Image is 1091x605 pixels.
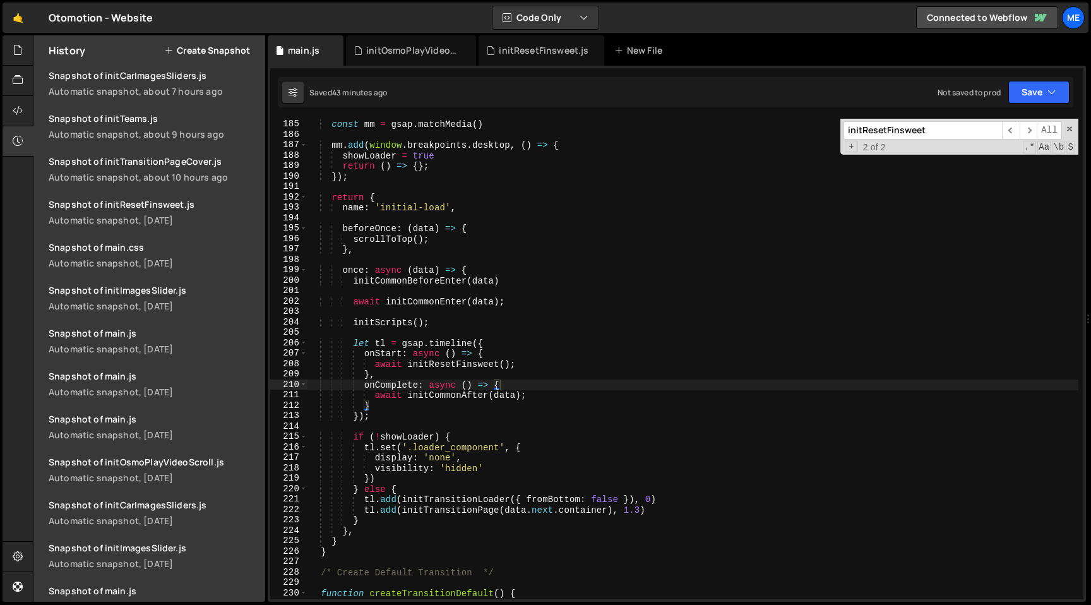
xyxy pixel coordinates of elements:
div: 212 [270,400,307,411]
a: Me [1062,6,1085,29]
div: 222 [270,505,307,515]
div: Snapshot of main.js [49,585,258,597]
div: Snapshot of initOsmoPlayVideoScroll.js [49,456,258,468]
div: initOsmoPlayVideoHover.js [366,44,461,57]
a: Snapshot of main.js Automatic snapshot, [DATE] [41,362,265,405]
a: Snapshot of main.js Automatic snapshot, [DATE] [41,405,265,448]
input: Search for [844,121,1002,140]
div: Automatic snapshot, [DATE] [49,429,258,441]
div: Automatic snapshot, [DATE] [49,214,258,226]
a: Snapshot of initCarImagesSliders.js Automatic snapshot, about 7 hours ago [41,62,265,105]
div: 185 [270,119,307,129]
div: Automatic snapshot, [DATE] [49,515,258,527]
div: 187 [270,140,307,150]
button: Create Snapshot [164,45,250,56]
a: Snapshot of initOsmoPlayVideoScroll.js Automatic snapshot, [DATE] [41,448,265,491]
div: 215 [270,431,307,442]
div: 202 [270,296,307,307]
div: 223 [270,515,307,525]
div: 204 [270,317,307,328]
div: Snapshot of main.js [49,327,258,339]
div: 186 [270,129,307,140]
div: 209 [270,369,307,380]
div: Automatic snapshot, [DATE] [49,343,258,355]
div: 207 [270,348,307,359]
div: Snapshot of main.css [49,241,258,253]
div: 224 [270,525,307,536]
div: 188 [270,150,307,161]
div: 211 [270,390,307,400]
div: 200 [270,275,307,286]
a: Snapshot of initTeams.js Automatic snapshot, about 9 hours ago [41,105,265,148]
div: 191 [270,181,307,192]
div: Automatic snapshot, about 10 hours ago [49,171,258,183]
a: Snapshot of initImagesSlider.js Automatic snapshot, [DATE] [41,277,265,320]
div: 192 [270,192,307,203]
div: Not saved to prod [938,87,1001,98]
a: Snapshot of initTransitionPageCover.js Automatic snapshot, about 10 hours ago [41,148,265,191]
a: 🤙 [3,3,33,33]
div: 220 [270,484,307,494]
div: 229 [270,577,307,588]
div: Automatic snapshot, [DATE] [49,558,258,570]
div: 206 [270,338,307,349]
span: ​ [1002,121,1020,140]
div: 194 [270,213,307,224]
div: 196 [270,234,307,244]
div: Snapshot of initCarImagesSliders.js [49,499,258,511]
div: Snapshot of initTransitionPageCover.js [49,155,258,167]
span: RegExp Search [1023,141,1036,153]
div: 205 [270,327,307,338]
div: Snapshot of initImagesSlider.js [49,542,258,554]
div: Snapshot of main.js [49,413,258,425]
div: 228 [270,567,307,578]
span: Whole Word Search [1052,141,1065,153]
span: CaseSensitive Search [1037,141,1051,153]
div: 217 [270,452,307,463]
div: 216 [270,442,307,453]
div: 198 [270,255,307,265]
div: 208 [270,359,307,369]
button: Code Only [492,6,599,29]
div: 230 [270,588,307,599]
span: ​ [1020,121,1037,140]
div: Automatic snapshot, about 7 hours ago [49,85,258,97]
div: Automatic snapshot, about 9 hours ago [49,128,258,140]
div: 190 [270,171,307,182]
div: Snapshot of initCarImagesSliders.js [49,69,258,81]
a: Snapshot of initCarImagesSliders.js Automatic snapshot, [DATE] [41,491,265,534]
a: Snapshot of initResetFinsweet.js Automatic snapshot, [DATE] [41,191,265,234]
div: Automatic snapshot, [DATE] [49,386,258,398]
div: Snapshot of initResetFinsweet.js [49,198,258,210]
div: Automatic snapshot, [DATE] [49,472,258,484]
span: 2 of 2 [858,142,891,153]
div: 227 [270,556,307,567]
div: initResetFinsweet.js [499,44,588,57]
div: Snapshot of main.js [49,370,258,382]
a: Snapshot of main.js Automatic snapshot, [DATE] [41,320,265,362]
div: New File [614,44,667,57]
div: Snapshot of initImagesSlider.js [49,284,258,296]
div: 43 minutes ago [332,87,387,98]
div: 221 [270,494,307,505]
div: 203 [270,306,307,317]
div: 210 [270,380,307,390]
div: 195 [270,223,307,234]
div: Automatic snapshot, [DATE] [49,300,258,312]
span: Alt-Enter [1037,121,1062,140]
div: Saved [309,87,387,98]
div: Otomotion - Website [49,10,153,25]
div: 213 [270,410,307,421]
div: 193 [270,202,307,213]
span: Search In Selection [1066,141,1075,153]
div: 201 [270,285,307,296]
div: 214 [270,421,307,432]
div: 219 [270,473,307,484]
div: 218 [270,463,307,474]
div: Automatic snapshot, [DATE] [49,257,258,269]
button: Save [1008,81,1070,104]
a: Connected to Webflow [916,6,1058,29]
span: Toggle Replace mode [845,141,858,153]
div: 197 [270,244,307,255]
